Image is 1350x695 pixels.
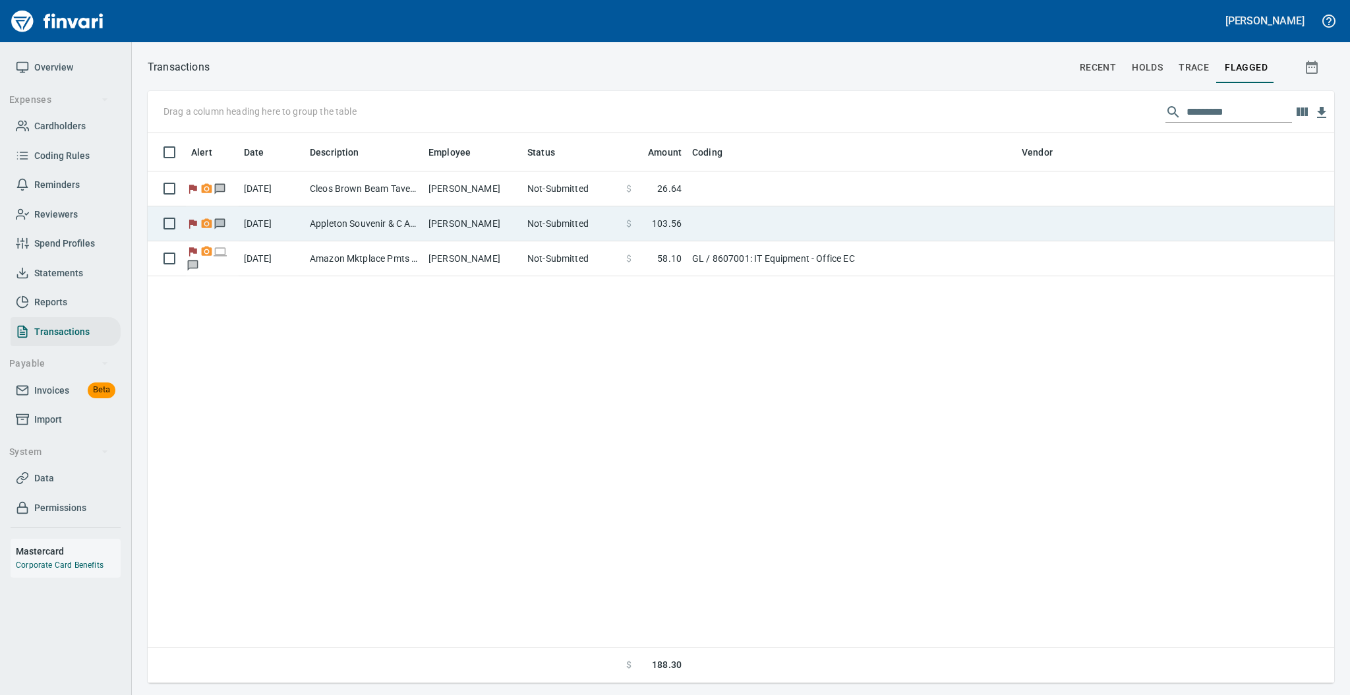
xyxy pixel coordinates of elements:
[423,206,522,241] td: [PERSON_NAME]
[648,144,682,160] span: Amount
[186,247,200,256] span: Flagged
[657,252,682,265] span: 58.10
[11,493,121,523] a: Permissions
[522,171,621,206] td: Not-Submitted
[423,241,522,276] td: [PERSON_NAME]
[626,217,631,230] span: $
[34,148,90,164] span: Coding Rules
[34,265,83,282] span: Statements
[1132,59,1163,76] span: holds
[148,59,210,75] p: Transactions
[34,411,62,428] span: Import
[34,500,86,516] span: Permissions
[626,252,631,265] span: $
[1225,14,1305,28] h5: [PERSON_NAME]
[11,317,121,347] a: Transactions
[34,59,73,76] span: Overview
[214,219,227,227] span: Has messages
[8,5,107,37] img: Finvari
[9,444,109,460] span: System
[423,171,522,206] td: [PERSON_NAME]
[626,658,631,672] span: $
[34,470,54,487] span: Data
[1022,144,1053,160] span: Vendor
[652,658,682,672] span: 188.30
[34,235,95,252] span: Spend Profiles
[522,241,621,276] td: Not-Submitted
[428,144,471,160] span: Employee
[305,241,423,276] td: Amazon Mktplace Pmts [DOMAIN_NAME][URL] WA
[4,440,114,464] button: System
[34,294,67,311] span: Reports
[200,184,214,193] span: Receipt Required
[239,241,305,276] td: [DATE]
[1292,102,1312,122] button: Choose columns to display
[11,287,121,317] a: Reports
[687,241,1016,276] td: GL / 8607001: IT Equipment - Office EC
[214,247,227,256] span: Online transaction
[186,261,200,270] span: Has messages
[239,206,305,241] td: [DATE]
[11,258,121,288] a: Statements
[652,217,682,230] span: 103.56
[11,200,121,229] a: Reviewers
[191,144,229,160] span: Alert
[1022,144,1070,160] span: Vendor
[239,171,305,206] td: [DATE]
[11,464,121,493] a: Data
[244,144,281,160] span: Date
[34,324,90,340] span: Transactions
[11,111,121,141] a: Cardholders
[1312,103,1332,123] button: Download table
[34,206,78,223] span: Reviewers
[4,88,114,112] button: Expenses
[1080,59,1116,76] span: recent
[310,144,376,160] span: Description
[1222,11,1308,31] button: [PERSON_NAME]
[626,182,631,195] span: $
[186,184,200,193] span: Flagged
[186,219,200,227] span: Flagged
[163,105,357,118] p: Drag a column heading here to group the table
[34,118,86,135] span: Cardholders
[11,53,121,82] a: Overview
[310,144,359,160] span: Description
[88,382,115,398] span: Beta
[522,206,621,241] td: Not-Submitted
[9,92,109,108] span: Expenses
[11,170,121,200] a: Reminders
[527,144,555,160] span: Status
[305,206,423,241] td: Appleton Souvenir & C Appleton WI
[16,560,103,570] a: Corporate Card Benefits
[692,144,722,160] span: Coding
[148,59,210,75] nav: breadcrumb
[9,355,109,372] span: Payable
[16,544,121,559] h6: Mastercard
[200,219,214,227] span: Receipt Required
[11,141,121,171] a: Coding Rules
[4,351,114,376] button: Payable
[1225,59,1268,76] span: flagged
[1292,51,1334,83] button: Show transactions within a particular date range
[692,144,740,160] span: Coding
[11,405,121,435] a: Import
[428,144,488,160] span: Employee
[11,376,121,406] a: InvoicesBeta
[191,144,212,160] span: Alert
[34,382,69,399] span: Invoices
[631,144,682,160] span: Amount
[1179,59,1209,76] span: trace
[305,171,423,206] td: Cleos Brown Beam Taver Appleton WI
[200,247,214,256] span: Receipt Required
[11,229,121,258] a: Spend Profiles
[214,184,227,193] span: Has messages
[244,144,264,160] span: Date
[34,177,80,193] span: Reminders
[657,182,682,195] span: 26.64
[527,144,572,160] span: Status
